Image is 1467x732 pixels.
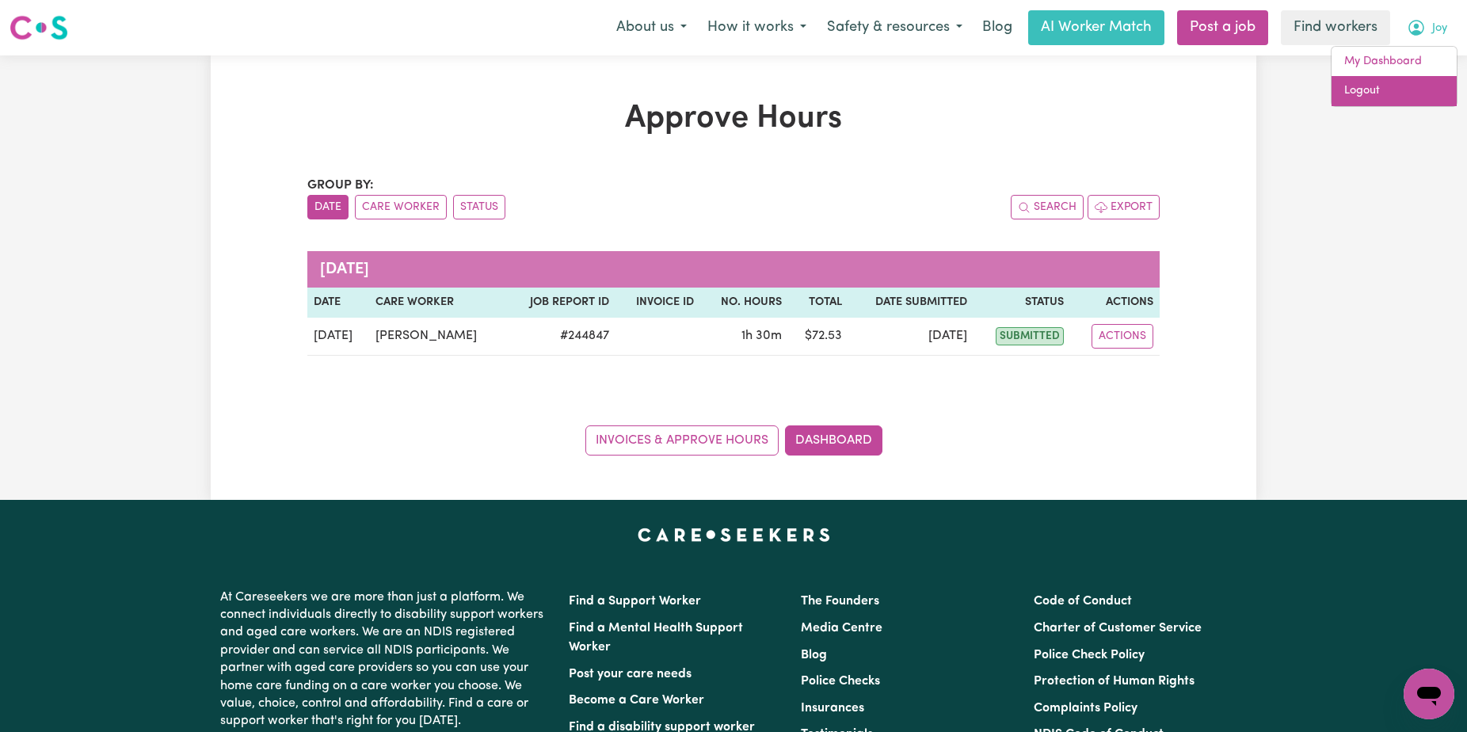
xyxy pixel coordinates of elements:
[1070,288,1160,318] th: Actions
[801,649,827,661] a: Blog
[817,11,973,44] button: Safety & resources
[788,318,848,356] td: $ 72.53
[1034,675,1195,688] a: Protection of Human Rights
[1034,595,1132,608] a: Code of Conduct
[307,288,369,318] th: Date
[848,318,974,356] td: [DATE]
[1432,20,1447,37] span: Joy
[785,425,882,456] a: Dashboard
[801,622,882,635] a: Media Centre
[1332,76,1457,106] a: Logout
[1404,669,1454,719] iframe: Button to launch messaging window
[996,327,1064,345] span: submitted
[697,11,817,44] button: How it works
[569,595,701,608] a: Find a Support Worker
[1092,324,1153,349] button: Actions
[307,251,1160,288] caption: [DATE]
[801,702,864,715] a: Insurances
[307,179,374,192] span: Group by:
[1034,622,1202,635] a: Charter of Customer Service
[307,100,1160,138] h1: Approve Hours
[801,595,879,608] a: The Founders
[615,288,700,318] th: Invoice ID
[369,288,506,318] th: Care worker
[1332,47,1457,77] a: My Dashboard
[307,318,369,356] td: [DATE]
[1397,11,1457,44] button: My Account
[700,288,788,318] th: No. Hours
[1028,10,1164,45] a: AI Worker Match
[638,528,830,541] a: Careseekers home page
[788,288,848,318] th: Total
[10,13,68,42] img: Careseekers logo
[307,195,349,219] button: sort invoices by date
[569,668,692,681] a: Post your care needs
[1088,195,1160,219] button: Export
[848,288,974,318] th: Date Submitted
[1281,10,1390,45] a: Find workers
[974,288,1070,318] th: Status
[369,318,506,356] td: [PERSON_NAME]
[569,694,704,707] a: Become a Care Worker
[355,195,447,219] button: sort invoices by care worker
[1331,46,1457,107] div: My Account
[1034,649,1145,661] a: Police Check Policy
[606,11,697,44] button: About us
[741,330,782,342] span: 1 hour 30 minutes
[505,288,615,318] th: Job Report ID
[505,318,615,356] td: # 244847
[569,622,743,654] a: Find a Mental Health Support Worker
[10,10,68,46] a: Careseekers logo
[1034,702,1137,715] a: Complaints Policy
[453,195,505,219] button: sort invoices by paid status
[585,425,779,456] a: Invoices & Approve Hours
[973,10,1022,45] a: Blog
[1011,195,1084,219] button: Search
[801,675,880,688] a: Police Checks
[1177,10,1268,45] a: Post a job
